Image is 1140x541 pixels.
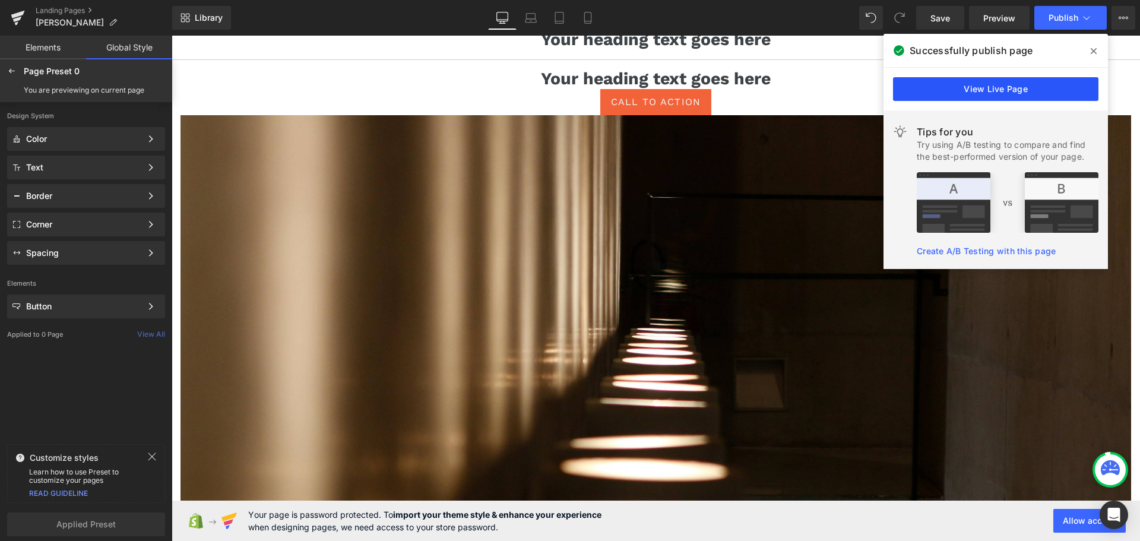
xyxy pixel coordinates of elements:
div: Tips for you [917,125,1098,139]
button: Applied Preset [7,512,165,536]
p: Applied to 0 Page [7,330,137,338]
a: Mobile [574,6,602,30]
span: Publish [1049,13,1078,23]
div: Spacing [26,248,141,258]
a: New Library [172,6,231,30]
a: Global Style [86,36,172,59]
span: Successfully publish page [910,43,1033,58]
span: Call To Action [439,59,530,74]
button: Allow access [1053,509,1126,533]
span: Applied Preset [14,520,158,529]
div: Border [26,191,141,201]
div: Button [26,302,141,311]
span: Preview [983,12,1015,24]
a: Call To Action [429,53,540,80]
a: Preview [969,6,1030,30]
strong: import your theme style & enhance your experience [393,510,601,520]
img: tip.png [917,172,1098,233]
div: View All [137,330,172,338]
span: Save [930,12,950,24]
a: Tablet [545,6,574,30]
div: Learn how to use Preset to customize your pages [8,468,164,485]
span: Library [195,12,223,23]
a: READ GUIDELINE [29,489,88,498]
button: Publish [1034,6,1107,30]
span: Page Preset 0 [24,66,80,77]
span: Customize styles [30,453,99,463]
span: [PERSON_NAME] [36,18,104,27]
div: Try using A/B testing to compare and find the best-performed version of your page. [917,139,1098,163]
img: light.svg [893,125,907,139]
a: Desktop [488,6,517,30]
span: Your page is password protected. To when designing pages, we need access to your store password. [248,508,601,533]
button: More [1111,6,1135,30]
button: Redo [888,6,911,30]
a: Create A/B Testing with this page [917,246,1056,256]
div: You are previewing on current page [24,86,144,94]
button: Undo [859,6,883,30]
div: Corner [26,220,141,229]
div: Color [26,134,141,144]
a: Laptop [517,6,545,30]
a: View Live Page [893,77,1098,101]
h1: Your heading text goes here [9,33,959,53]
div: Open Intercom Messenger [1100,501,1128,529]
div: Text [26,163,141,172]
a: Landing Pages [36,6,172,15]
